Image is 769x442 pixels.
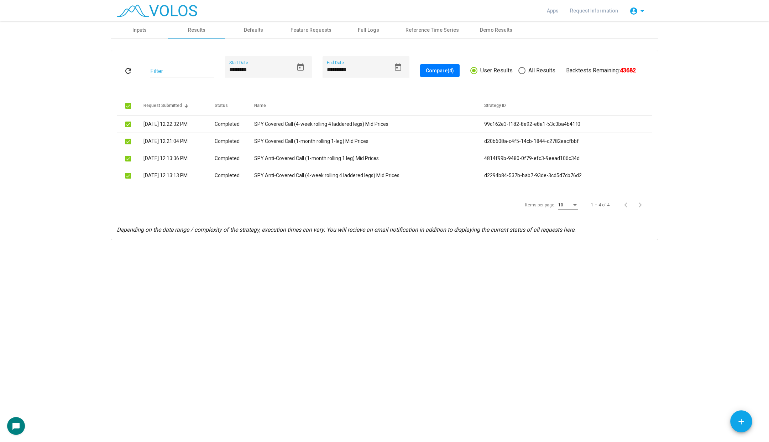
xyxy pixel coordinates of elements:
[480,26,512,34] div: Demo Results
[564,4,624,17] a: Request Information
[541,4,564,17] a: Apps
[477,66,513,75] span: User Results
[406,26,459,34] div: Reference Time Series
[566,66,636,75] div: Backtests Remaining:
[143,167,215,184] td: [DATE] 12:13:13 PM
[391,60,405,74] button: Open calendar
[215,116,254,133] td: Completed
[12,422,20,431] mat-icon: chat_bubble
[737,417,746,426] mat-icon: add
[547,8,559,14] span: Apps
[484,102,644,109] div: Strategy ID
[293,60,308,74] button: Open calendar
[143,133,215,150] td: [DATE] 12:21:04 PM
[591,202,610,208] div: 1 – 4 of 4
[525,66,555,75] span: All Results
[484,150,652,167] td: 4814f99b-9480-0f79-efc3-9eead106c34d
[117,226,576,233] i: Depending on the date range / complexity of the strategy, execution times can vary. You will reci...
[525,202,555,208] div: Items per page:
[215,150,254,167] td: Completed
[254,102,266,109] div: Name
[620,67,636,74] b: 43682
[570,8,618,14] span: Request Information
[629,7,638,15] mat-icon: account_circle
[215,167,254,184] td: Completed
[244,26,263,34] div: Defaults
[254,167,484,184] td: SPY Anti-Covered Call (4-week rolling 4 laddered legs) Mid Prices
[484,102,506,109] div: Strategy ID
[358,26,379,34] div: Full Logs
[426,68,454,73] span: Compare (4)
[621,198,635,212] button: Previous page
[484,133,652,150] td: d20b608a-c4f5-14cb-1844-c2782eacfbbf
[143,116,215,133] td: [DATE] 12:22:32 PM
[638,7,647,15] mat-icon: arrow_drop_down
[635,198,649,212] button: Next page
[215,102,228,109] div: Status
[420,64,460,77] button: Compare(4)
[558,202,563,207] span: 10
[254,102,484,109] div: Name
[254,133,484,150] td: SPY Covered Call (1-month rolling 1-leg) Mid Prices
[215,133,254,150] td: Completed
[143,150,215,167] td: [DATE] 12:13:36 PM
[124,67,132,75] mat-icon: refresh
[558,203,578,208] mat-select: Items per page:
[215,102,254,109] div: Status
[132,26,147,34] div: Inputs
[143,102,182,109] div: Request Submitted
[730,410,752,432] button: Add icon
[484,116,652,133] td: 99c162e3-f182-8e92-e8a1-53c3ba4b41f0
[254,150,484,167] td: SPY Anti-Covered Call (1-month rolling 1 leg) Mid Prices
[291,26,331,34] div: Feature Requests
[143,102,215,109] div: Request Submitted
[188,26,205,34] div: Results
[254,116,484,133] td: SPY Covered Call (4-week rolling 4 laddered legs) Mid Prices
[484,167,652,184] td: d2294b84-537b-bab7-93de-3cd5d7cb76d2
